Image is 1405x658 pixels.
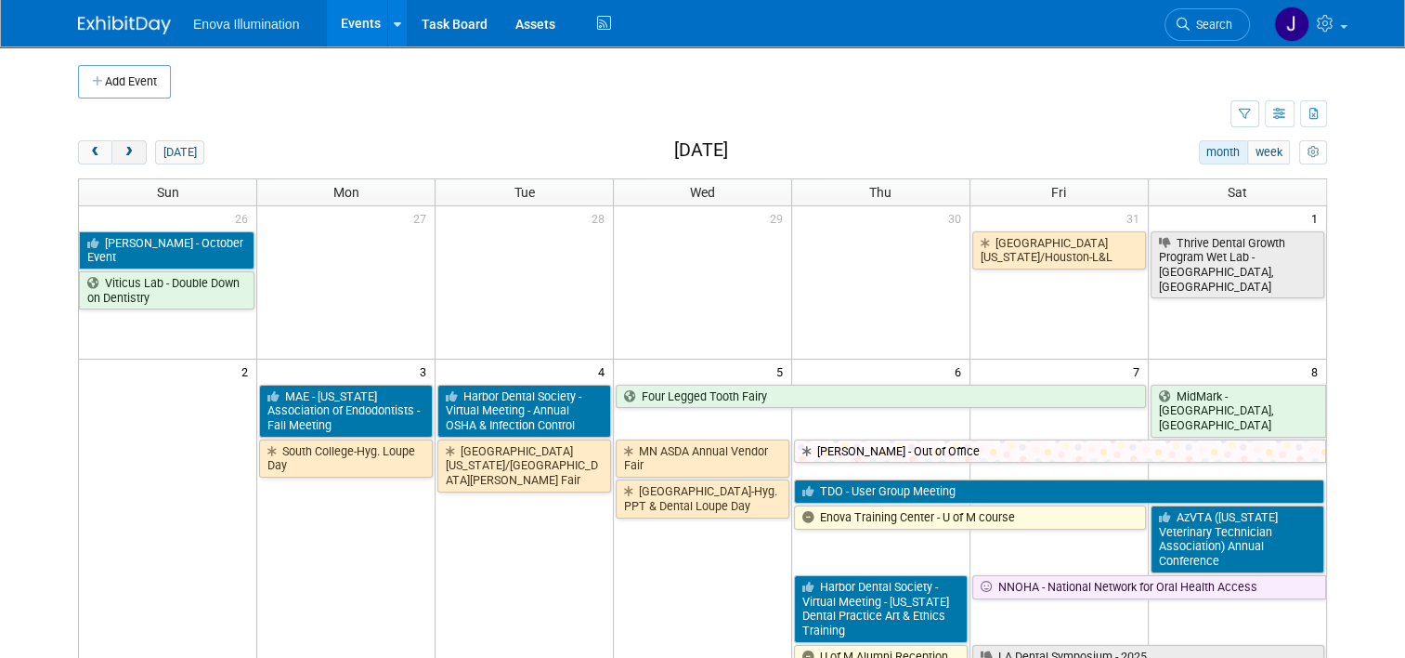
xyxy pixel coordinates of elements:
[596,360,613,383] span: 4
[437,440,611,493] a: [GEOGRAPHIC_DATA][US_STATE]/[GEOGRAPHIC_DATA][PERSON_NAME] Fair
[794,575,968,643] a: Harbor Dental Society - Virtual Meeting - [US_STATE] Dental Practice Art & Ethics Training
[1190,18,1232,32] span: Search
[78,16,171,34] img: ExhibitDay
[333,185,359,200] span: Mon
[1274,7,1309,42] img: Janelle Tlusty
[1151,231,1324,299] a: Thrive Dental Growth Program Wet Lab - [GEOGRAPHIC_DATA], [GEOGRAPHIC_DATA]
[674,140,728,161] h2: [DATE]
[78,140,112,164] button: prev
[869,185,891,200] span: Thu
[690,185,715,200] span: Wed
[1131,360,1148,383] span: 7
[259,385,433,438] a: MAE - [US_STATE] Association of Endodontists - Fall Meeting
[514,185,535,200] span: Tue
[1309,360,1326,383] span: 8
[953,360,969,383] span: 6
[590,206,613,230] span: 28
[155,140,204,164] button: [DATE]
[1307,147,1319,159] i: Personalize Calendar
[233,206,256,230] span: 26
[1199,140,1248,164] button: month
[1299,140,1327,164] button: myCustomButton
[78,65,171,99] button: Add Event
[1151,506,1324,573] a: AzVTA ([US_STATE] Veterinary Technician Association) Annual Conference
[1051,185,1066,200] span: Fri
[418,360,435,383] span: 3
[79,271,254,309] a: Viticus Lab - Double Down on Dentistry
[437,385,611,438] a: Harbor Dental Society - Virtual Meeting - Annual OSHA & Infection Control
[616,385,1146,409] a: Four Legged Tooth Fairy
[259,440,433,478] a: South College-Hyg. Loupe Day
[79,231,254,270] a: [PERSON_NAME] - October Event
[972,575,1326,599] a: NNOHA - National Network for Oral Health Access
[794,506,1146,530] a: Enova Training Center - U of M course
[774,360,791,383] span: 5
[972,231,1146,270] a: [GEOGRAPHIC_DATA][US_STATE]/Houston-L&L
[157,185,179,200] span: Sun
[1151,385,1326,438] a: MidMark - [GEOGRAPHIC_DATA], [GEOGRAPHIC_DATA]
[768,206,791,230] span: 29
[240,360,256,383] span: 2
[1125,206,1148,230] span: 31
[1164,8,1250,41] a: Search
[111,140,146,164] button: next
[794,480,1324,504] a: TDO - User Group Meeting
[1309,206,1326,230] span: 1
[411,206,435,230] span: 27
[794,440,1326,464] a: [PERSON_NAME] - Out of Office
[616,440,789,478] a: MN ASDA Annual Vendor Fair
[1247,140,1290,164] button: week
[1228,185,1247,200] span: Sat
[616,480,789,518] a: [GEOGRAPHIC_DATA]-Hyg. PPT & Dental Loupe Day
[946,206,969,230] span: 30
[193,17,299,32] span: Enova Illumination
